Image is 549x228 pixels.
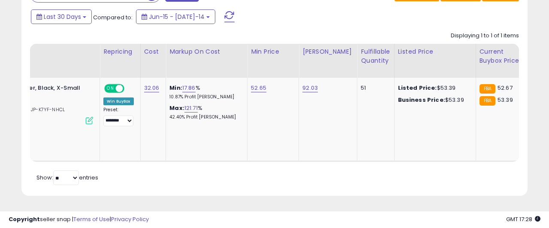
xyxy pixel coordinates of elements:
[480,96,495,106] small: FBA
[169,84,182,92] b: Min:
[73,215,110,223] a: Terms of Use
[169,104,184,112] b: Max:
[93,13,133,21] span: Compared to:
[480,47,524,65] div: Current Buybox Price
[12,106,65,113] span: | SKU: JP-K7YF-NHCL
[498,84,513,92] span: 52.67
[398,47,472,56] div: Listed Price
[361,47,390,65] div: Fulfillable Quantity
[506,215,540,223] span: 2025-08-14 17:28 GMT
[103,97,134,105] div: Win BuyBox
[31,9,92,24] button: Last 30 Days
[398,96,469,104] div: $53.39
[144,47,163,56] div: Cost
[251,47,295,56] div: Min Price
[398,96,445,104] b: Business Price:
[302,47,353,56] div: [PERSON_NAME]
[144,84,160,92] a: 32.06
[182,84,196,92] a: 17.86
[149,12,205,21] span: Jun-15 - [DATE]-14
[123,85,137,92] span: OFF
[480,84,495,94] small: FBA
[36,173,98,182] span: Show: entries
[44,12,81,21] span: Last 30 Days
[169,47,244,56] div: Markup on Cost
[184,104,198,112] a: 121.71
[136,9,215,24] button: Jun-15 - [DATE]-14
[111,215,149,223] a: Privacy Policy
[251,84,266,92] a: 52.65
[361,84,387,92] div: 51
[105,85,116,92] span: ON
[9,216,149,224] div: seller snap | |
[498,96,513,104] span: 53.39
[103,47,137,56] div: Repricing
[398,84,469,92] div: $53.39
[9,215,40,223] strong: Copyright
[166,44,247,78] th: The percentage added to the cost of goods (COGS) that forms the calculator for Min & Max prices.
[169,94,241,100] p: 10.87% Profit [PERSON_NAME]
[398,84,437,92] b: Listed Price:
[103,107,134,126] div: Preset:
[302,84,318,92] a: 92.03
[169,104,241,120] div: %
[169,114,241,120] p: 42.40% Profit [PERSON_NAME]
[169,84,241,100] div: %
[451,32,519,40] div: Displaying 1 to 1 of 1 items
